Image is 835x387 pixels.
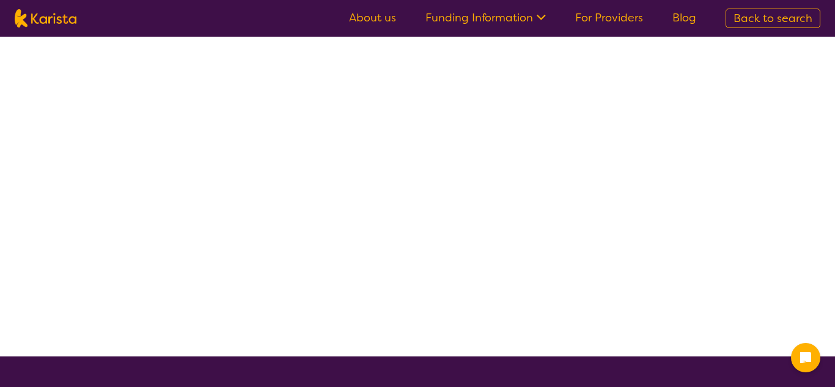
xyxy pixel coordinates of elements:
a: Funding Information [425,10,546,25]
a: Blog [672,10,696,25]
a: About us [349,10,396,25]
img: Karista logo [15,9,76,28]
a: For Providers [575,10,643,25]
a: Back to search [726,9,820,28]
span: Back to search [734,11,812,26]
